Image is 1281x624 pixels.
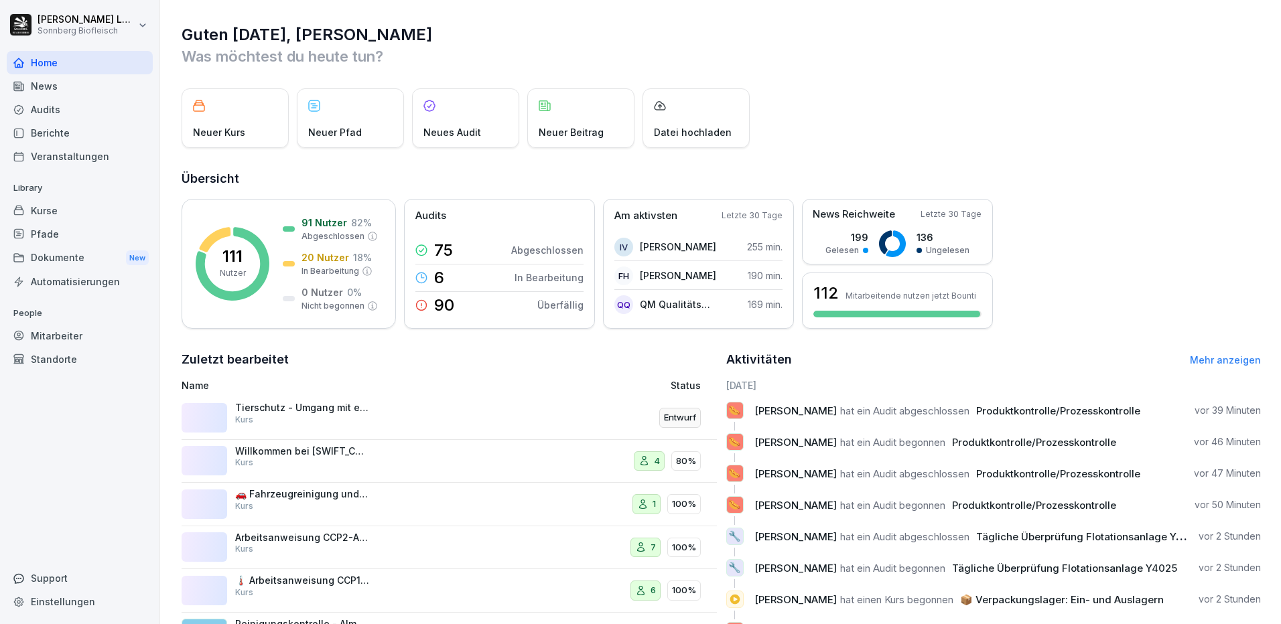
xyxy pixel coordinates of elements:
span: hat ein Audit begonnen [840,562,945,574]
span: [PERSON_NAME] [754,562,837,574]
p: vor 50 Minuten [1195,498,1261,512]
a: Mehr anzeigen [1190,354,1261,366]
span: hat ein Audit begonnen [840,499,945,512]
span: Produktkontrolle/Prozesskontrolle [976,404,1140,417]
a: DokumenteNew [7,246,153,270]
p: Was möchtest du heute tun? [182,46,1261,67]
a: Kurse [7,199,153,222]
a: News [7,74,153,98]
a: Einstellungen [7,590,153,613]
p: Tierschutz - Umgang mit entlaufenen Tieren [235,402,369,414]
a: 🚗 Fahrzeugreinigung und -kontrolleKurs1100% [182,483,717,526]
a: Standorte [7,347,153,371]
p: Willkommen bei [SWIFT_CODE] Biofleisch [235,445,369,457]
p: People [7,303,153,324]
a: Pfade [7,222,153,246]
p: 80% [676,455,696,468]
p: Status [671,378,701,392]
p: Datei hochladen [654,125,732,139]
p: Kurs [235,457,253,469]
h2: Zuletzt bearbeitet [182,350,717,369]
span: hat ein Audit begonnen [840,436,945,449]
p: In Bearbeitung [301,265,359,277]
p: Neuer Kurs [193,125,245,139]
p: 100% [672,584,696,597]
span: Produktkontrolle/Prozesskontrolle [952,499,1116,512]
p: 🌭 [728,401,741,420]
p: Neuer Pfad [308,125,362,139]
p: Kurs [235,500,253,512]
div: Automatisierungen [7,270,153,293]
p: Überfällig [537,298,584,312]
p: 🌭 [728,433,741,451]
p: Kurs [235,587,253,599]
p: 20 Nutzer [301,250,349,264]
p: Letzte 30 Tage [722,210,783,222]
p: Neues Audit [423,125,481,139]
a: Berichte [7,121,153,145]
p: 136 [917,230,969,244]
p: 111 [222,248,243,264]
p: 100% [672,497,696,511]
p: 🌡️ Arbeitsanweisung CCP1-Durcherhitzen [235,574,369,587]
p: QM Qualitätsmanagement [640,297,717,311]
span: 📦 Verpackungslager: Ein- und Auslagern [960,593,1164,606]
p: 90 [434,297,454,313]
p: 75 [434,242,453,258]
p: Neuer Beitrag [539,125,604,139]
a: Arbeitsanweisung CCP2-AbtrocknungKurs7100% [182,526,717,570]
div: IV [614,238,633,256]
p: 🚗 Fahrzeugreinigung und -kontrolle [235,488,369,500]
p: Am aktivsten [614,208,677,224]
p: Arbeitsanweisung CCP2-Abtrocknung [235,532,369,544]
a: Home [7,51,153,74]
span: hat ein Audit abgeschlossen [840,404,969,417]
span: [PERSON_NAME] [754,499,837,512]
p: Name [182,378,517,392]
p: 0 % [347,285,362,299]
p: 4 [654,455,660,468]
p: Library [7,177,153,199]
span: Tägliche Überprüfung Flotationsanlage Y4025 [976,530,1201,543]
div: New [126,250,149,266]
p: 82 % [351,216,372,230]
p: vor 2 Stunden [1199,530,1261,543]
p: 190 min. [748,268,783,283]
p: vor 46 Minuten [1194,435,1261,449]
p: 199 [825,230,868,244]
p: 🔧 [728,527,741,546]
p: 🔧 [728,558,741,577]
p: [PERSON_NAME] [640,268,716,283]
p: Abgeschlossen [301,230,364,242]
div: Support [7,566,153,590]
p: 6 [651,584,656,597]
a: 🌡️ Arbeitsanweisung CCP1-DurcherhitzenKurs6100% [182,569,717,613]
a: Veranstaltungen [7,145,153,168]
p: 255 min. [747,240,783,254]
p: Gelesen [825,244,859,256]
span: hat ein Audit abgeschlossen [840,467,969,480]
p: 100% [672,541,696,554]
div: Dokumente [7,246,153,270]
p: 91 Nutzer [301,216,347,230]
p: 169 min. [748,297,783,311]
div: FH [614,266,633,285]
p: 🌭 [728,464,741,483]
p: vor 47 Minuten [1194,467,1261,480]
span: [PERSON_NAME] [754,593,837,606]
p: Nutzer [220,267,246,279]
p: vor 2 Stunden [1199,561,1261,574]
p: Kurs [235,414,253,426]
p: vor 39 Minuten [1195,404,1261,417]
p: Ungelesen [926,244,969,256]
p: 7 [651,541,656,554]
h2: Übersicht [182,169,1261,188]
p: [PERSON_NAME] Lumetsberger [38,14,135,25]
